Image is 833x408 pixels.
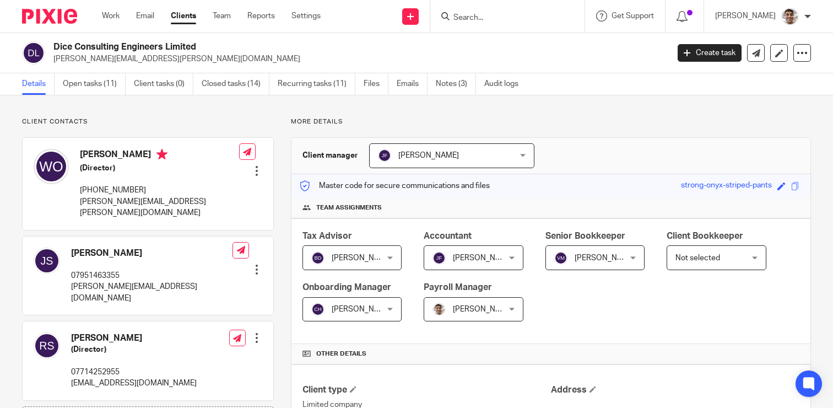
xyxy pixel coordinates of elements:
span: [PERSON_NAME] [453,305,513,313]
h4: Address [551,384,799,396]
h5: (Director) [80,163,239,174]
span: Client Bookkeeper [667,232,743,240]
p: 07714252955 [71,367,197,378]
p: 07951463355 [71,270,232,281]
img: svg%3E [34,332,60,359]
div: strong-onyx-striped-pants [681,180,772,192]
p: [EMAIL_ADDRESS][DOMAIN_NAME] [71,378,197,389]
h4: [PERSON_NAME] [71,248,232,259]
a: Reports [247,10,275,22]
span: [PERSON_NAME] [453,254,513,262]
span: [PERSON_NAME] [398,152,459,159]
span: [PERSON_NAME] [332,305,392,313]
p: Client contacts [22,117,274,126]
span: Onboarding Manager [302,283,391,292]
i: Primary [156,149,167,160]
span: Get Support [612,12,654,20]
p: [PERSON_NAME][EMAIL_ADDRESS][PERSON_NAME][DOMAIN_NAME] [80,196,239,219]
img: svg%3E [378,149,391,162]
a: Notes (3) [436,73,476,95]
img: svg%3E [22,41,45,65]
p: More details [291,117,811,126]
a: Email [136,10,154,22]
h4: Client type [302,384,551,396]
span: Tax Advisor [302,232,352,240]
a: Team [213,10,231,22]
a: Recurring tasks (11) [278,73,355,95]
img: svg%3E [34,149,69,184]
h4: [PERSON_NAME] [80,149,239,163]
span: Other details [316,350,366,358]
a: Open tasks (11) [63,73,126,95]
a: Emails [397,73,428,95]
span: [PERSON_NAME] [575,254,635,262]
p: [PERSON_NAME][EMAIL_ADDRESS][PERSON_NAME][DOMAIN_NAME] [53,53,661,65]
span: Payroll Manager [424,283,492,292]
p: Master code for secure communications and files [300,180,490,191]
h4: [PERSON_NAME] [71,332,197,344]
span: Team assignments [316,203,382,212]
p: [PERSON_NAME] [715,10,776,22]
h2: Dice Consulting Engineers Limited [53,41,539,53]
img: svg%3E [34,248,60,274]
span: Not selected [675,254,720,262]
img: PXL_20240409_141816916.jpg [781,8,799,25]
a: Audit logs [484,73,527,95]
a: Settings [291,10,321,22]
img: svg%3E [311,251,324,265]
img: Pixie [22,9,77,24]
a: Clients [171,10,196,22]
a: Client tasks (0) [134,73,193,95]
span: Accountant [424,232,472,240]
p: [PERSON_NAME][EMAIL_ADDRESS][DOMAIN_NAME] [71,281,232,304]
img: PXL_20240409_141816916.jpg [432,303,446,316]
span: [PERSON_NAME] [332,254,392,262]
a: Details [22,73,55,95]
img: svg%3E [554,251,567,265]
h3: Client manager [302,150,358,161]
span: Senior Bookkeeper [545,232,625,240]
h5: (Director) [71,344,197,355]
input: Search [452,13,551,23]
a: Work [102,10,120,22]
img: svg%3E [432,251,446,265]
img: svg%3E [311,303,324,316]
a: Closed tasks (14) [202,73,269,95]
a: Files [364,73,388,95]
a: Create task [678,44,742,62]
p: [PHONE_NUMBER] [80,185,239,196]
